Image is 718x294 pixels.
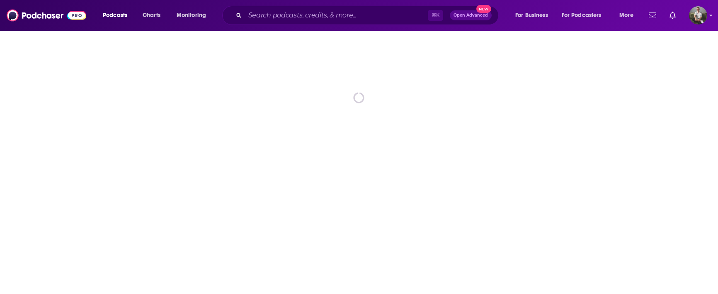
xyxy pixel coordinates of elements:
img: User Profile [689,6,707,24]
button: Show profile menu [689,6,707,24]
span: Charts [143,10,160,21]
div: Search podcasts, credits, & more... [230,6,507,25]
span: For Podcasters [562,10,602,21]
button: Open AdvancedNew [450,10,492,20]
a: Show notifications dropdown [645,8,660,22]
button: open menu [509,9,558,22]
span: Open Advanced [454,13,488,17]
button: open menu [614,9,644,22]
span: Logged in as trevordhanson [689,6,707,24]
span: New [476,5,491,13]
span: Podcasts [103,10,127,21]
button: open menu [171,9,217,22]
span: For Business [515,10,548,21]
button: open menu [97,9,138,22]
a: Charts [137,9,165,22]
button: open menu [556,9,614,22]
span: More [619,10,633,21]
span: Monitoring [177,10,206,21]
span: ⌘ K [428,10,443,21]
img: Podchaser - Follow, Share and Rate Podcasts [7,7,86,23]
a: Show notifications dropdown [666,8,679,22]
input: Search podcasts, credits, & more... [245,9,428,22]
